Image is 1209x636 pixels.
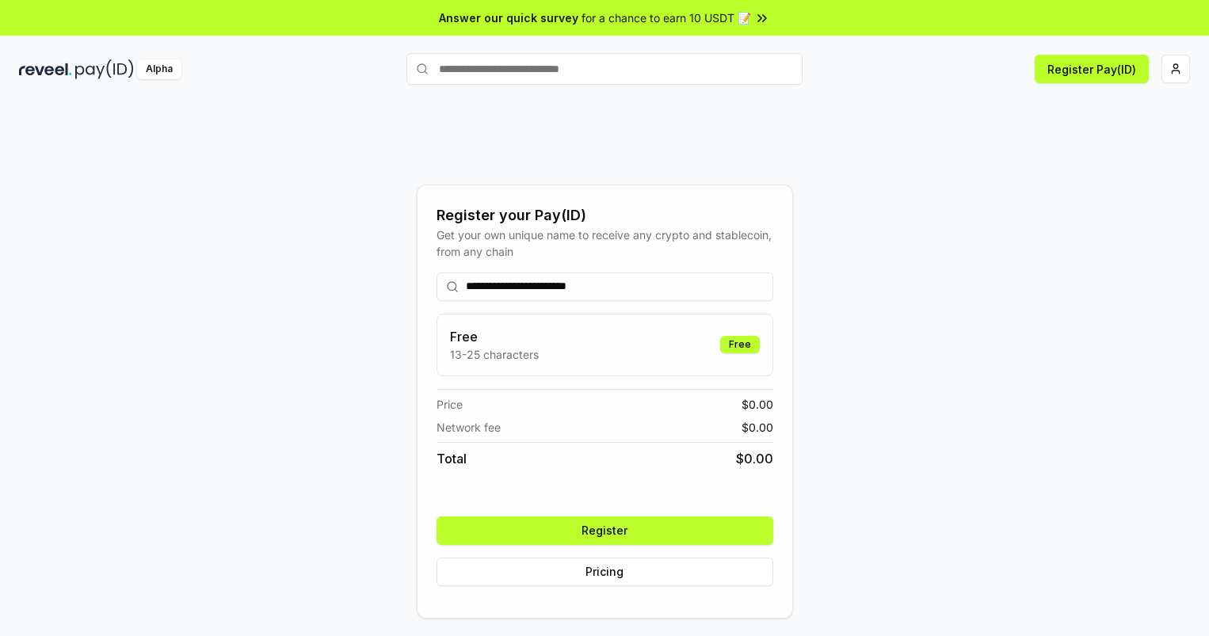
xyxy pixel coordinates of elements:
[582,10,751,26] span: for a chance to earn 10 USDT 📝
[437,419,501,436] span: Network fee
[450,346,539,363] p: 13-25 characters
[437,396,463,413] span: Price
[720,336,760,353] div: Free
[742,396,773,413] span: $ 0.00
[437,227,773,260] div: Get your own unique name to receive any crypto and stablecoin, from any chain
[75,59,134,79] img: pay_id
[437,558,773,586] button: Pricing
[1035,55,1149,83] button: Register Pay(ID)
[736,449,773,468] span: $ 0.00
[742,419,773,436] span: $ 0.00
[19,59,72,79] img: reveel_dark
[450,327,539,346] h3: Free
[437,204,773,227] div: Register your Pay(ID)
[439,10,578,26] span: Answer our quick survey
[137,59,181,79] div: Alpha
[437,516,773,545] button: Register
[437,449,467,468] span: Total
